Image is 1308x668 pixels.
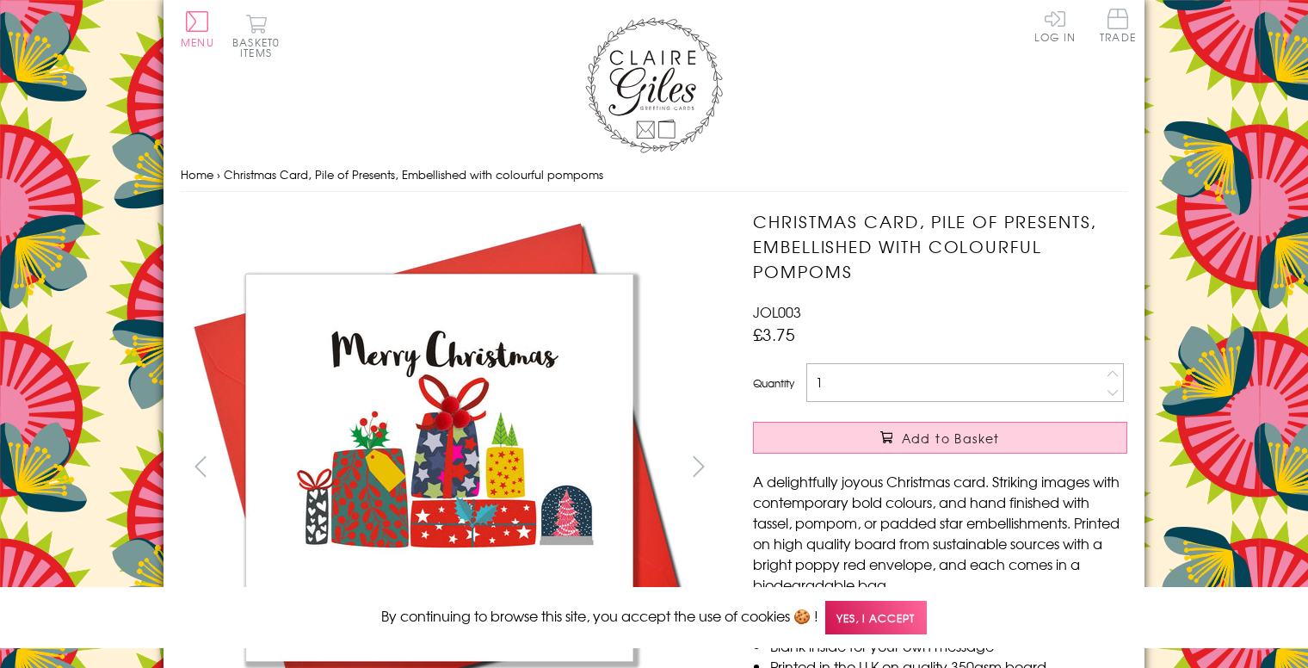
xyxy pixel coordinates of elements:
button: Add to Basket [753,422,1127,454]
span: Christmas Card, Pile of Presents, Embellished with colourful pompoms [224,166,603,182]
h1: Christmas Card, Pile of Presents, Embellished with colourful pompoms [753,209,1127,283]
span: Trade [1100,9,1136,42]
span: › [217,166,220,182]
span: 0 items [240,34,280,60]
span: Menu [181,34,214,50]
img: Claire Giles Greetings Cards [585,17,723,153]
label: Quantity [753,375,794,391]
p: A delightfully joyous Christmas card. Striking images with contemporary bold colours, and hand fi... [753,471,1127,595]
a: Trade [1100,9,1136,46]
span: Yes, I accept [825,601,927,634]
a: Home [181,166,213,182]
button: Menu [181,11,214,47]
button: prev [181,447,219,486]
button: next [680,447,719,486]
span: JOL003 [753,301,801,322]
button: Basket0 items [232,14,280,58]
a: Log In [1034,9,1076,42]
span: £3.75 [753,322,795,346]
span: Add to Basket [902,430,1000,447]
nav: breadcrumbs [181,158,1127,193]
